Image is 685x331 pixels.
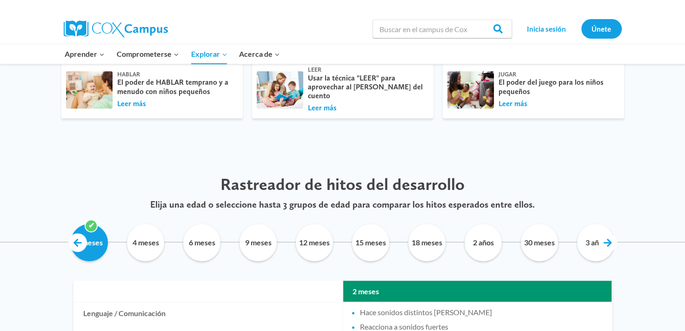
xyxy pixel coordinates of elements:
nav: Navegación principal [59,44,286,64]
img: iStock_53702022_LARGE.jpg [65,70,113,109]
button: Menú infantil de Acerca de [233,44,286,64]
div: Hablar [117,71,233,78]
a: Inicia sesión [517,19,577,38]
p: Elija una edad o seleccione hasta 3 grupos de edad para comparar los hitos esperados entre ellos. [61,199,624,210]
img: Cox Campus [64,20,168,37]
input: Buscar en el campus de Cox [372,20,512,38]
li: Hace sonidos distintos [PERSON_NAME] [360,307,602,317]
button: Menú secundario de Engage [111,44,185,64]
a: Leer Usar la técnica "LEER" para aprovechar al [PERSON_NAME] del cuento Leer más [252,61,433,118]
a: Únete [581,19,622,38]
button: Leer más [117,99,146,109]
button: Leer más [308,103,337,113]
div: El poder del juego para los niños pequeños [499,78,615,95]
div: Leer [308,66,424,74]
a: Jugar El poder del juego para los niños pequeños Leer más [443,61,624,118]
span: Rastreador de hitos del desarrollo [220,174,465,194]
div: El poder de HABLAR temprano y a menudo con niños pequeños [117,78,233,95]
img: mom-reading-with-children.jpg [255,70,304,109]
button: Leer más [499,99,527,109]
th: 2 meses [343,281,612,302]
div: Usar la técnica "LEER" para aprovechar al [PERSON_NAME] del cuento [308,74,424,101]
div: Jugar [499,71,615,78]
button: Menú infantil de Aprender [59,44,111,64]
a: Hablar El poder de HABLAR temprano y a menudo con niños pequeños Leer más [61,61,243,118]
nav: Navegación secundaria [517,19,622,38]
button: Menú infantil de Explore [185,44,233,64]
img: 0010-Lyra-11-scaled-1.jpg [446,70,495,109]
